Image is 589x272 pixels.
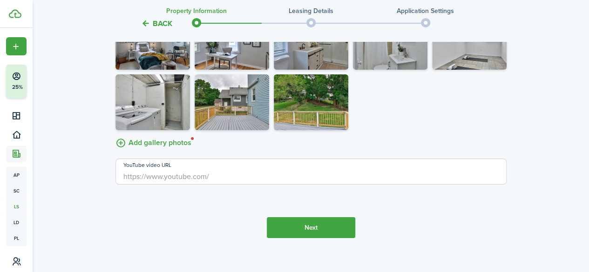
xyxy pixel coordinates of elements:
[397,6,454,16] stepper-dot-title: Application settings
[6,199,27,214] a: ls
[141,19,172,28] button: Back
[6,214,27,230] a: ld
[115,74,190,130] img: 3988 Laundry.jpg
[166,6,227,16] stepper-dot-title: Property information
[289,6,333,16] stepper-dot-title: Leasing details
[12,83,23,91] p: 25%
[267,217,355,238] button: Next
[115,159,507,185] input: https://www.youtube.com/
[274,74,348,130] img: 3988 Fenced Yard.jpg
[195,14,269,70] img: 3988 Bedroom 3.jpg
[6,65,83,98] button: 25%
[6,37,27,55] button: Open menu
[353,14,427,70] img: 3988 Bathroom 2.jpg
[432,14,507,70] img: 3988 Bonus Room.jpg
[9,9,21,18] img: TenantCloud
[274,14,348,70] img: 3988 Bathroom 1.jpg
[195,74,269,130] img: 3988 Deck.jpg
[6,167,27,183] a: ap
[6,183,27,199] a: sc
[115,14,190,70] img: 3988 Bedroom 2.jpg
[6,230,27,246] a: pl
